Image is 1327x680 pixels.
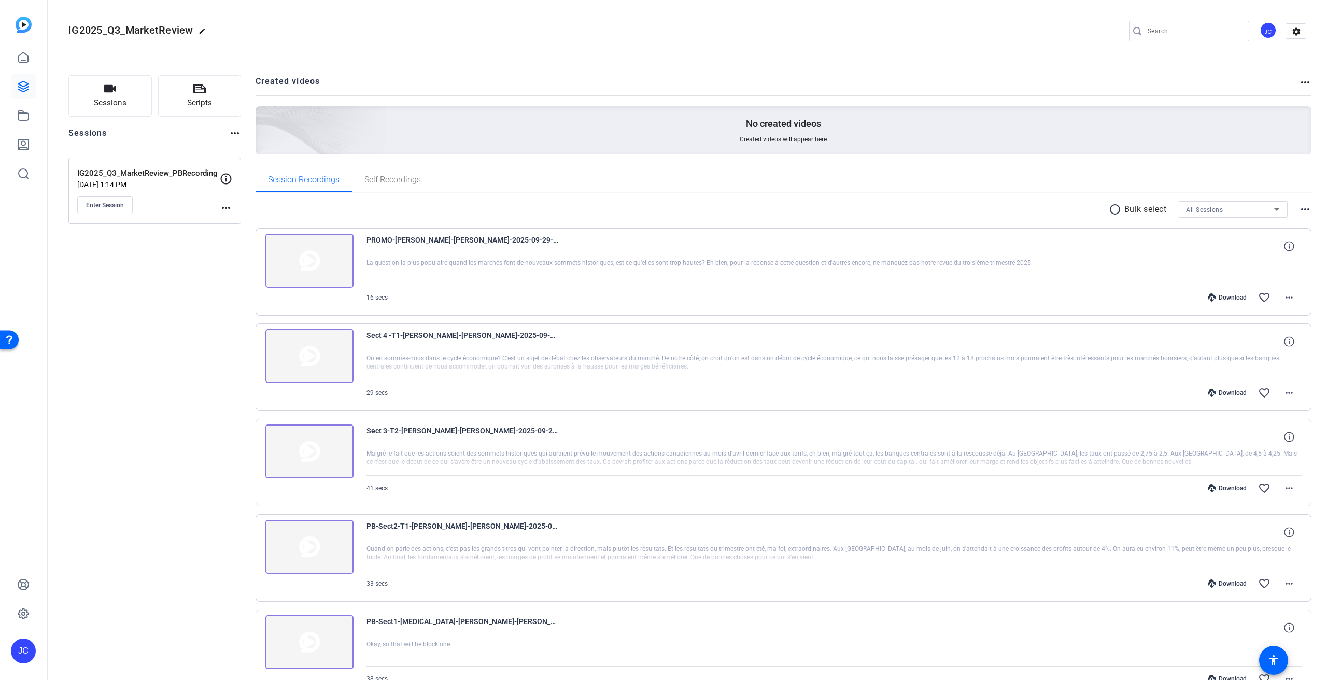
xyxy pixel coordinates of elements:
span: Sect 4 -T1-[PERSON_NAME]-[PERSON_NAME]-2025-09-29-14-14-12-353-0 [366,329,558,354]
input: Search [1148,25,1241,37]
img: thumb-nail [265,520,354,574]
h2: Sessions [68,127,107,147]
mat-icon: more_horiz [1283,482,1295,494]
mat-icon: more_horiz [1283,291,1295,304]
span: 33 secs [366,580,388,587]
div: JC [11,639,36,663]
span: PB-Sect2-T1-[PERSON_NAME]-[PERSON_NAME]-2025-09-29-14-11-11-468-0 [366,520,558,545]
mat-icon: more_horiz [1299,76,1311,89]
p: Bulk select [1124,203,1167,216]
img: Creted videos background [139,4,387,229]
mat-icon: edit [199,27,211,40]
span: Enter Session [86,201,124,209]
span: PB-Sect1-[MEDICAL_DATA]-[PERSON_NAME]-[PERSON_NAME]-2025-09-29-14-09-39-144-0 [366,615,558,640]
img: thumb-nail [265,234,354,288]
div: Download [1203,579,1252,588]
mat-icon: more_horiz [1283,577,1295,590]
span: 29 secs [366,389,388,396]
span: Sect 3-T2-[PERSON_NAME]-[PERSON_NAME]-2025-09-29-14-13-10-206-0 [366,424,558,449]
span: Session Recordings [268,176,340,184]
mat-icon: accessibility [1267,654,1280,667]
span: 16 secs [366,294,388,301]
h2: Created videos [256,75,1300,95]
div: Download [1203,484,1252,492]
div: JC [1260,22,1277,39]
mat-icon: favorite_border [1258,291,1270,304]
span: Self Recordings [364,176,421,184]
img: thumb-nail [265,329,354,383]
button: Scripts [158,75,242,117]
mat-icon: more_horiz [1283,387,1295,399]
span: All Sessions [1186,206,1223,214]
p: IG2025_Q3_MarketReview_PBRecording [77,167,220,179]
span: Created videos will appear here [740,135,827,144]
p: [DATE] 1:14 PM [77,180,220,189]
mat-icon: settings [1286,24,1307,39]
ngx-avatar: Jason Casarin [1260,22,1278,40]
span: PROMO-[PERSON_NAME]-[PERSON_NAME]-2025-09-29-14-15-18-398-0 [366,234,558,259]
mat-icon: more_horiz [220,202,232,214]
p: No created videos [746,118,821,130]
span: Sessions [94,97,126,109]
img: thumb-nail [265,615,354,669]
mat-icon: favorite_border [1258,577,1270,590]
button: Enter Session [77,196,133,214]
mat-icon: radio_button_unchecked [1109,203,1124,216]
mat-icon: more_horiz [229,127,241,139]
mat-icon: favorite_border [1258,482,1270,494]
mat-icon: more_horiz [1299,203,1311,216]
div: Download [1203,389,1252,397]
span: IG2025_Q3_MarketReview [68,24,193,36]
button: Sessions [68,75,152,117]
mat-icon: favorite_border [1258,387,1270,399]
img: thumb-nail [265,424,354,478]
img: blue-gradient.svg [16,17,32,33]
span: Scripts [187,97,212,109]
span: 41 secs [366,485,388,492]
div: Download [1203,293,1252,302]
